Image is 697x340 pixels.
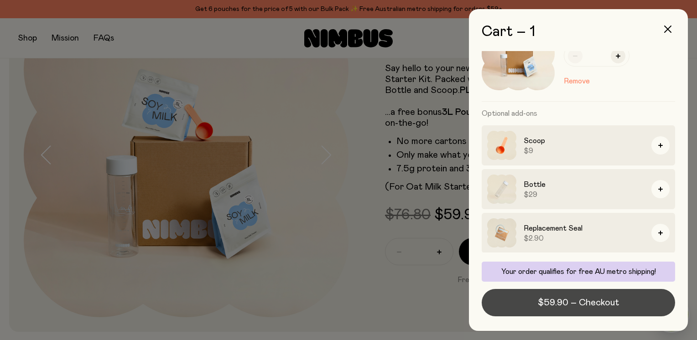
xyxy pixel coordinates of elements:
[524,223,644,234] h3: Replacement Seal
[538,296,619,309] span: $59.90 – Checkout
[482,102,675,125] h3: Optional add-ons
[524,179,644,190] h3: Bottle
[487,267,670,276] p: Your order qualifies for free AU metro shipping!
[482,24,675,40] h2: Cart – 1
[524,234,644,243] span: $2.90
[524,146,644,155] span: $9
[524,135,644,146] h3: Scoop
[524,190,644,199] span: $29
[482,289,675,316] button: $59.90 – Checkout
[564,76,590,87] button: Remove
